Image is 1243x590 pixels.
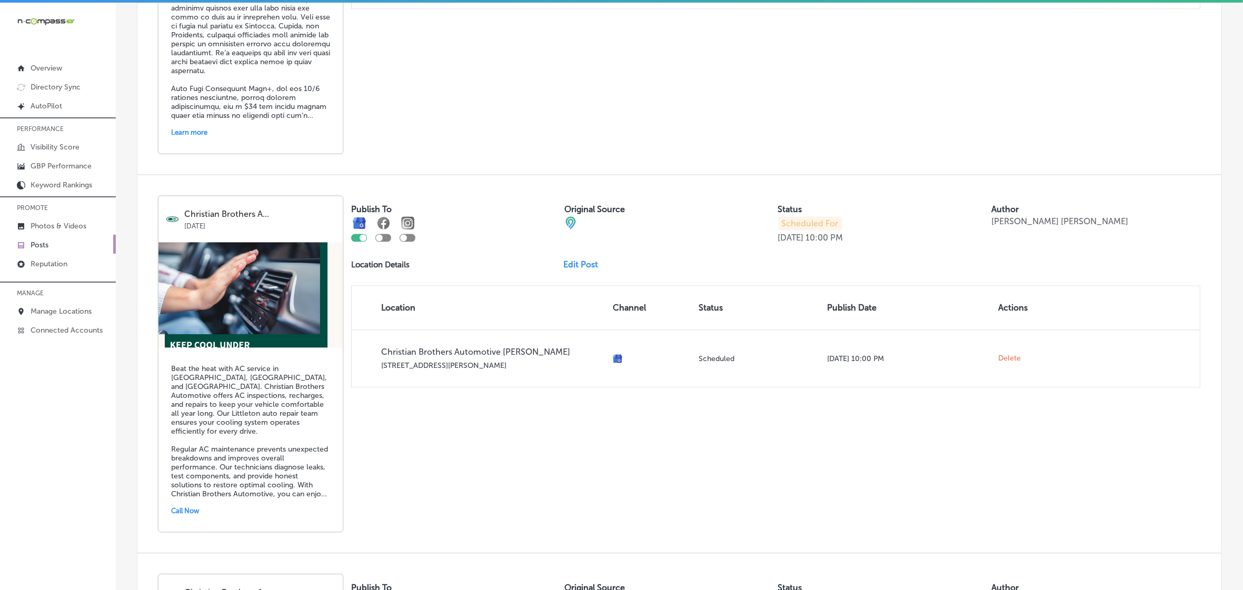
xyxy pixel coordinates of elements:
[184,209,335,219] p: Christian Brothers A...
[31,162,92,171] p: GBP Performance
[184,219,335,230] p: [DATE]
[31,181,92,189] p: Keyword Rankings
[31,307,92,316] p: Manage Locations
[998,354,1021,363] span: Delete
[31,64,62,73] p: Overview
[564,216,577,229] img: cba84b02adce74ede1fb4a8549a95eca.png
[563,259,606,269] a: Edit Post
[609,286,694,329] th: Channel
[381,361,604,370] p: [STREET_ADDRESS][PERSON_NAME]
[31,326,103,335] p: Connected Accounts
[827,354,990,363] p: [DATE] 10:00 PM
[158,242,343,347] img: f5e74077-a296-4a33-8550-5bd506cbe0f4ChristianBrothersAutomotive-6-5.png
[166,213,179,226] img: logo
[564,204,625,214] label: Original Source
[352,286,609,329] th: Location
[778,204,802,214] label: Status
[31,143,79,152] p: Visibility Score
[31,241,48,249] p: Posts
[31,102,62,111] p: AutoPilot
[351,260,410,269] p: Location Details
[806,233,843,243] p: 10:00 PM
[381,347,604,357] p: Christian Brothers Automotive [PERSON_NAME]
[31,259,67,268] p: Reputation
[31,83,81,92] p: Directory Sync
[17,16,75,26] img: 660ab0bf-5cc7-4cb8-ba1c-48b5ae0f18e60NCTV_CLogo_TV_Black_-500x88.png
[778,216,842,231] p: Scheduled For
[171,364,330,498] h5: Beat the heat with AC service in [GEOGRAPHIC_DATA], [GEOGRAPHIC_DATA], and [GEOGRAPHIC_DATA]. Chr...
[823,286,994,329] th: Publish Date
[991,204,1019,214] label: Author
[994,286,1062,329] th: Actions
[351,204,392,214] label: Publish To
[694,286,823,329] th: Status
[778,233,804,243] p: [DATE]
[31,222,86,231] p: Photos & Videos
[991,216,1128,226] p: [PERSON_NAME] [PERSON_NAME]
[699,354,819,363] p: Scheduled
